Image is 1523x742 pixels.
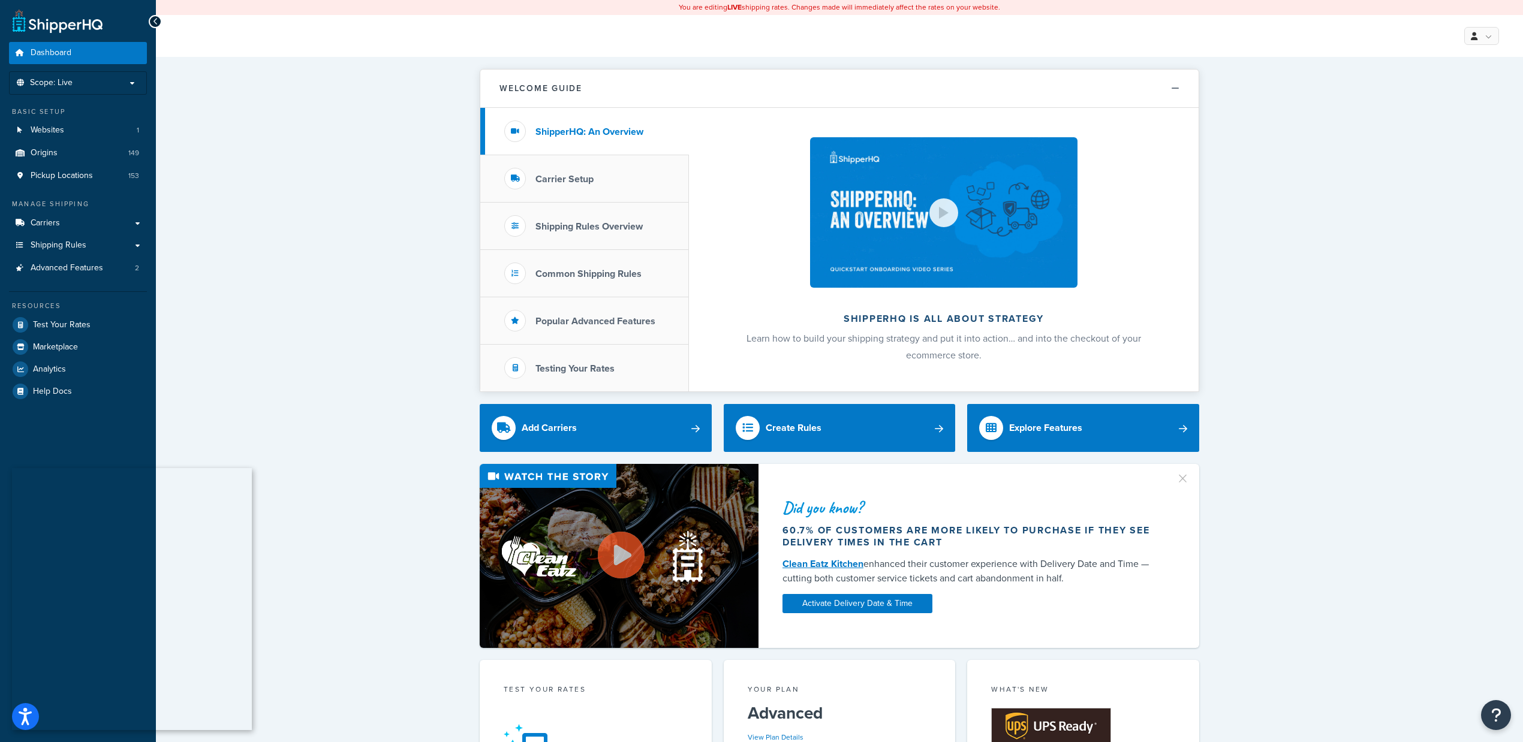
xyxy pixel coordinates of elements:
a: Carriers [9,212,147,234]
a: Websites1 [9,119,147,141]
div: Add Carriers [522,420,577,436]
span: 153 [128,171,139,181]
span: Analytics [33,364,66,375]
h2: ShipperHQ is all about strategy [721,313,1167,324]
li: Origins [9,142,147,164]
div: Test your rates [504,684,688,698]
a: Activate Delivery Date & Time [782,594,932,613]
li: Advanced Features [9,257,147,279]
h2: Welcome Guide [499,84,582,93]
span: 149 [128,148,139,158]
span: 1 [137,125,139,135]
span: Shipping Rules [31,240,86,251]
span: Advanced Features [31,263,103,273]
h3: ShipperHQ: An Overview [535,126,643,137]
a: Test Your Rates [9,314,147,336]
span: Help Docs [33,387,72,397]
span: Origins [31,148,58,158]
h5: Advanced [748,704,932,723]
h3: Testing Your Rates [535,363,615,374]
a: Explore Features [967,404,1199,452]
div: Manage Shipping [9,199,147,209]
div: Your Plan [748,684,932,698]
span: Dashboard [31,48,71,58]
h3: Shipping Rules Overview [535,221,643,232]
a: Marketplace [9,336,147,358]
button: Open Resource Center [1481,700,1511,730]
span: Websites [31,125,64,135]
img: Video thumbnail [480,464,759,648]
span: Marketplace [33,342,78,352]
li: Pickup Locations [9,165,147,187]
a: Create Rules [724,404,956,452]
a: Origins149 [9,142,147,164]
a: Pickup Locations153 [9,165,147,187]
b: LIVE [727,2,742,13]
a: Advanced Features2 [9,257,147,279]
span: Learn how to build your shipping strategy and put it into action… and into the checkout of your e... [747,331,1141,362]
span: 2 [135,263,139,273]
button: Welcome Guide [480,70,1199,108]
img: ShipperHQ is all about strategy [810,137,1077,288]
div: Did you know? [782,499,1161,516]
a: Clean Eatz Kitchen [782,557,863,571]
span: Pickup Locations [31,171,93,181]
div: What's New [991,684,1175,698]
div: Create Rules [766,420,821,436]
a: Help Docs [9,381,147,402]
div: 60.7% of customers are more likely to purchase if they see delivery times in the cart [782,524,1161,548]
a: Shipping Rules [9,234,147,257]
h3: Carrier Setup [535,174,594,185]
div: Explore Features [1009,420,1082,436]
span: Carriers [31,218,60,228]
a: Analytics [9,358,147,380]
h3: Common Shipping Rules [535,269,642,279]
a: Add Carriers [480,404,712,452]
div: enhanced their customer experience with Delivery Date and Time — cutting both customer service ti... [782,557,1161,586]
div: Basic Setup [9,107,147,117]
h3: Popular Advanced Features [535,316,655,327]
li: Websites [9,119,147,141]
span: Test Your Rates [33,320,91,330]
a: Dashboard [9,42,147,64]
div: Resources [9,301,147,311]
span: Scope: Live [30,78,73,88]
